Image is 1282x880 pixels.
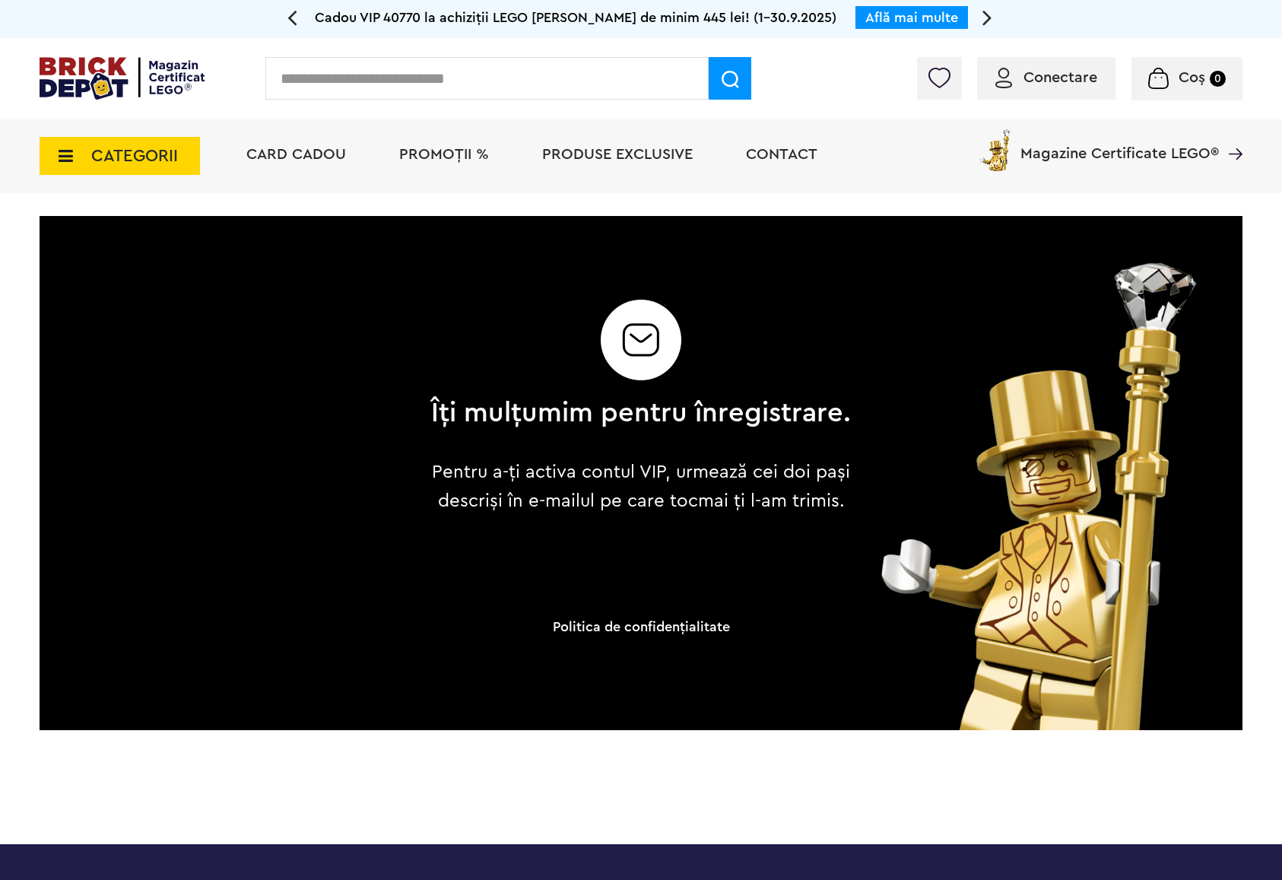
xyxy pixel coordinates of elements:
a: Card Cadou [246,147,346,162]
a: Conectare [995,70,1097,85]
span: Magazine Certificate LEGO® [1020,126,1219,161]
a: Află mai multe [865,11,958,24]
a: Contact [746,147,817,162]
p: Pentru a-ți activa contul VIP, urmează cei doi pași descriși în e-mailul pe care tocmai ți l-am t... [420,458,863,516]
a: Produse exclusive [542,147,693,162]
span: Coș [1179,70,1205,85]
span: CATEGORII [91,148,178,164]
h2: Îți mulțumim pentru înregistrare. [431,399,852,427]
small: 0 [1210,71,1226,87]
a: Magazine Certificate LEGO® [1219,126,1242,141]
a: Politica de confidenţialitate [553,620,730,634]
span: Conectare [1023,70,1097,85]
span: Cadou VIP 40770 la achiziții LEGO [PERSON_NAME] de minim 445 lei! (1-30.9.2025) [315,11,836,24]
a: PROMOȚII % [399,147,489,162]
